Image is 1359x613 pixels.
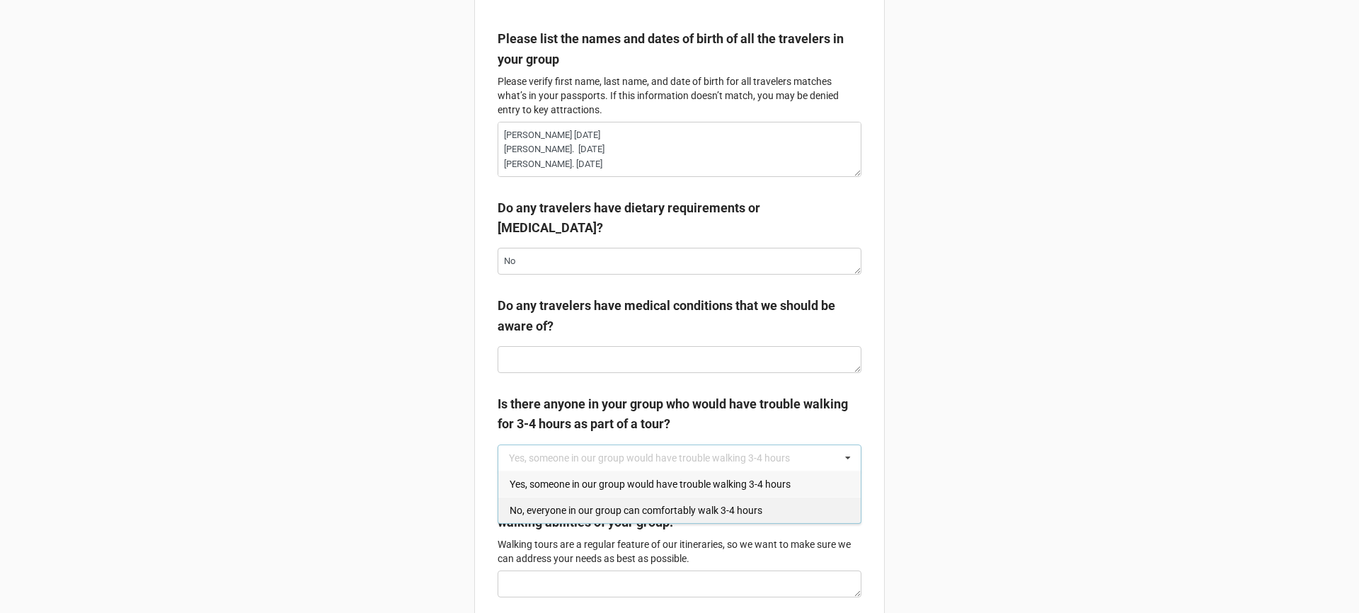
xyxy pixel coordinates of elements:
p: Walking tours are a regular feature of our itineraries, so we want to make sure we can address yo... [498,537,861,566]
label: Do any travelers have medical conditions that we should be aware of? [498,296,861,336]
span: Yes, someone in our group would have trouble walking 3-4 hours [510,479,791,490]
label: Is there anyone in your group who would have trouble walking for 3-4 hours as part of a tour? [498,394,861,435]
label: Do any travelers have dietary requirements or [MEDICAL_DATA]? [498,198,861,239]
textarea: [PERSON_NAME] [DATE] [PERSON_NAME]. [DATE] [PERSON_NAME]. [DATE] [498,122,861,177]
span: No, everyone in our group can comfortably walk 3-4 hours [510,505,762,516]
textarea: No [498,248,861,275]
label: Please list the names and dates of birth of all the travelers in your group [498,29,861,69]
p: Please verify first name, last name, and date of birth for all travelers matches what’s in your p... [498,74,861,117]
